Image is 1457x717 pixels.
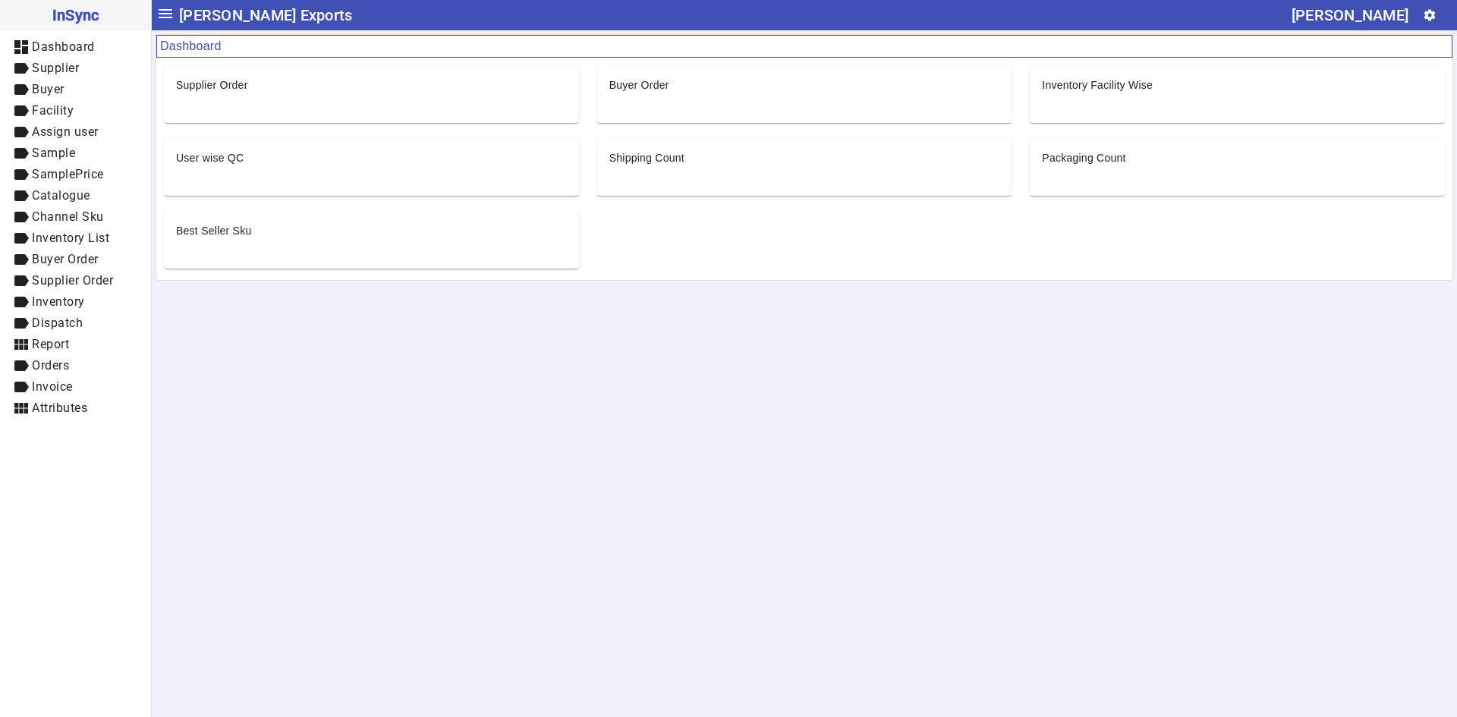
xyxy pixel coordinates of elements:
mat-icon: label [12,314,30,332]
div: [PERSON_NAME] [1292,3,1408,27]
mat-icon: label [12,187,30,205]
mat-card-header: Buyer Order [597,65,1012,93]
mat-card-header: Shipping Count [597,138,1012,165]
mat-icon: label [12,80,30,99]
span: Assign user [32,124,99,139]
span: Buyer Order [32,252,99,266]
mat-icon: label [12,102,30,120]
mat-icon: label [12,250,30,269]
span: Facility [32,103,74,118]
span: Catalogue [32,188,90,203]
mat-icon: label [12,293,30,311]
span: Channel Sku [32,209,104,224]
span: Dashboard [32,39,95,54]
mat-icon: label [12,378,30,396]
mat-icon: label [12,123,30,141]
mat-icon: label [12,272,30,290]
span: Orders [32,358,69,373]
mat-icon: label [12,165,30,184]
span: Inventory List [32,231,109,245]
mat-icon: label [12,357,30,375]
mat-card-header: User wise QC [164,138,579,165]
span: Supplier Order [32,273,113,288]
span: Invoice [32,379,73,394]
mat-card-header: Dashboard [156,35,1452,58]
mat-card-header: Supplier Order [164,65,579,93]
mat-icon: label [12,144,30,162]
span: Inventory [32,294,85,309]
mat-card-header: Best Seller Sku [164,211,579,238]
span: Buyer [32,82,65,96]
span: Attributes [32,401,87,415]
span: Supplier [32,61,79,75]
span: Dispatch [32,316,83,330]
span: InSync [12,3,139,27]
mat-icon: view_module [12,399,30,417]
mat-icon: label [12,229,30,247]
mat-icon: menu [156,5,175,23]
span: [PERSON_NAME] Exports [179,3,352,27]
span: SamplePrice [32,167,104,181]
mat-icon: label [12,208,30,226]
span: Report [32,337,69,351]
mat-icon: label [12,59,30,77]
mat-icon: settings [1423,8,1437,22]
mat-card-header: Packaging Count [1030,138,1445,165]
mat-icon: view_module [12,335,30,354]
span: Sample [32,146,75,160]
mat-icon: dashboard [12,38,30,56]
mat-card-header: Inventory Facility Wise [1030,65,1445,93]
